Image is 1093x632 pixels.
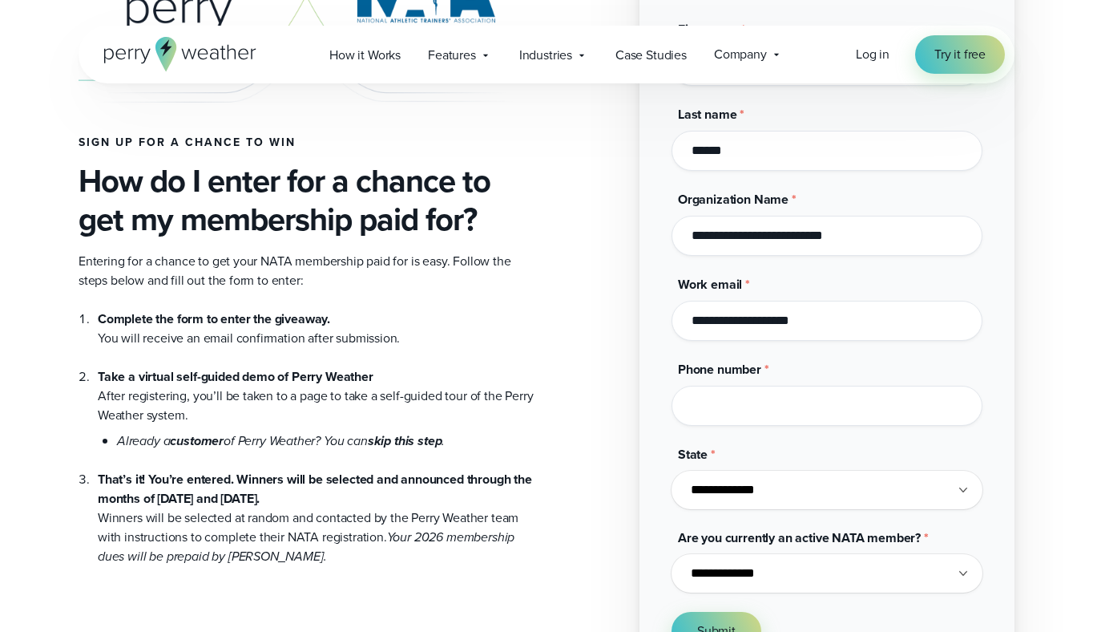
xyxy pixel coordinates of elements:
p: Entering for a chance to get your NATA membership paid for is easy. Follow the steps below and fi... [79,252,534,290]
a: Try it free [915,35,1005,74]
span: Features [428,46,476,65]
span: Last name [678,105,736,124]
span: Try it free [934,45,986,64]
span: Industries [519,46,572,65]
h3: How do I enter for a chance to get my membership paid for? [79,162,534,239]
em: Your 2026 membership dues will be prepaid by [PERSON_NAME]. [98,528,514,565]
li: You will receive an email confirmation after submission. [98,310,534,348]
li: After registering, you’ll be taken to a page to take a self-guided tour of the Perry Weather system. [98,348,534,451]
span: How it Works [329,46,401,65]
strong: Complete the form to enter the giveaway. [98,310,330,328]
a: Case Studies [602,38,700,71]
li: Winners will be selected at random and contacted by the Perry Weather team with instructions to c... [98,451,534,566]
a: Log in [856,45,889,64]
span: Log in [856,45,889,63]
a: How it Works [316,38,414,71]
span: First name [678,20,738,38]
span: Phone number [678,360,761,379]
span: Case Studies [615,46,687,65]
strong: That’s it! You’re entered. Winners will be selected and announced through the months of [DATE] an... [98,470,532,508]
span: Are you currently an active NATA member? [678,529,921,547]
strong: customer [170,431,224,450]
span: Organization Name [678,190,788,209]
strong: Take a virtual self-guided demo of Perry Weather [98,367,373,386]
strong: skip this step [368,431,442,450]
em: Already a of Perry Weather? You can . [117,431,445,450]
span: Company [714,45,767,64]
h4: Sign up for a chance to win [79,136,534,149]
span: Work email [678,275,742,294]
span: State [678,445,708,464]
